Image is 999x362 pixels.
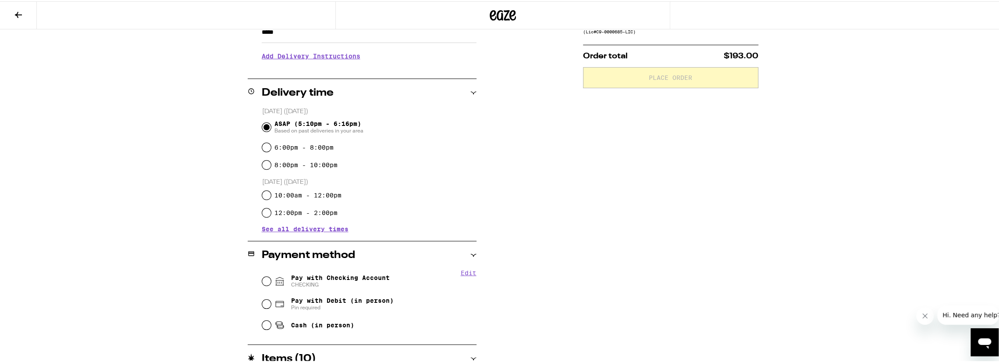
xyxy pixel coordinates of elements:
[649,73,692,79] span: Place Order
[971,327,999,355] iframe: Button to launch messaging window
[274,160,338,167] label: 8:00pm - 10:00pm
[461,268,476,275] button: Edit
[262,86,334,97] h2: Delivery time
[291,280,390,287] span: CHECKING
[274,119,363,133] span: ASAP (5:10pm - 6:16pm)
[274,143,334,150] label: 6:00pm - 8:00pm
[274,190,341,197] label: 10:00am - 12:00pm
[274,208,338,215] label: 12:00pm - 2:00pm
[916,306,934,323] iframe: Close message
[262,106,476,115] p: [DATE] ([DATE])
[262,177,476,185] p: [DATE] ([DATE])
[291,320,354,327] span: Cash (in person)
[937,304,999,323] iframe: Message from company
[5,6,63,13] span: Hi. Need any help?
[583,51,628,59] span: Order total
[262,249,355,259] h2: Payment method
[583,66,758,87] button: Place Order
[262,225,348,231] button: See all delivery times
[262,65,476,72] p: We'll contact you at [PHONE_NUMBER] when we arrive
[291,303,394,310] span: Pin required
[291,273,390,287] span: Pay with Checking Account
[262,45,476,65] h3: Add Delivery Instructions
[274,126,363,133] span: Based on past deliveries in your area
[291,296,394,303] span: Pay with Debit (in person)
[724,51,758,59] span: $193.00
